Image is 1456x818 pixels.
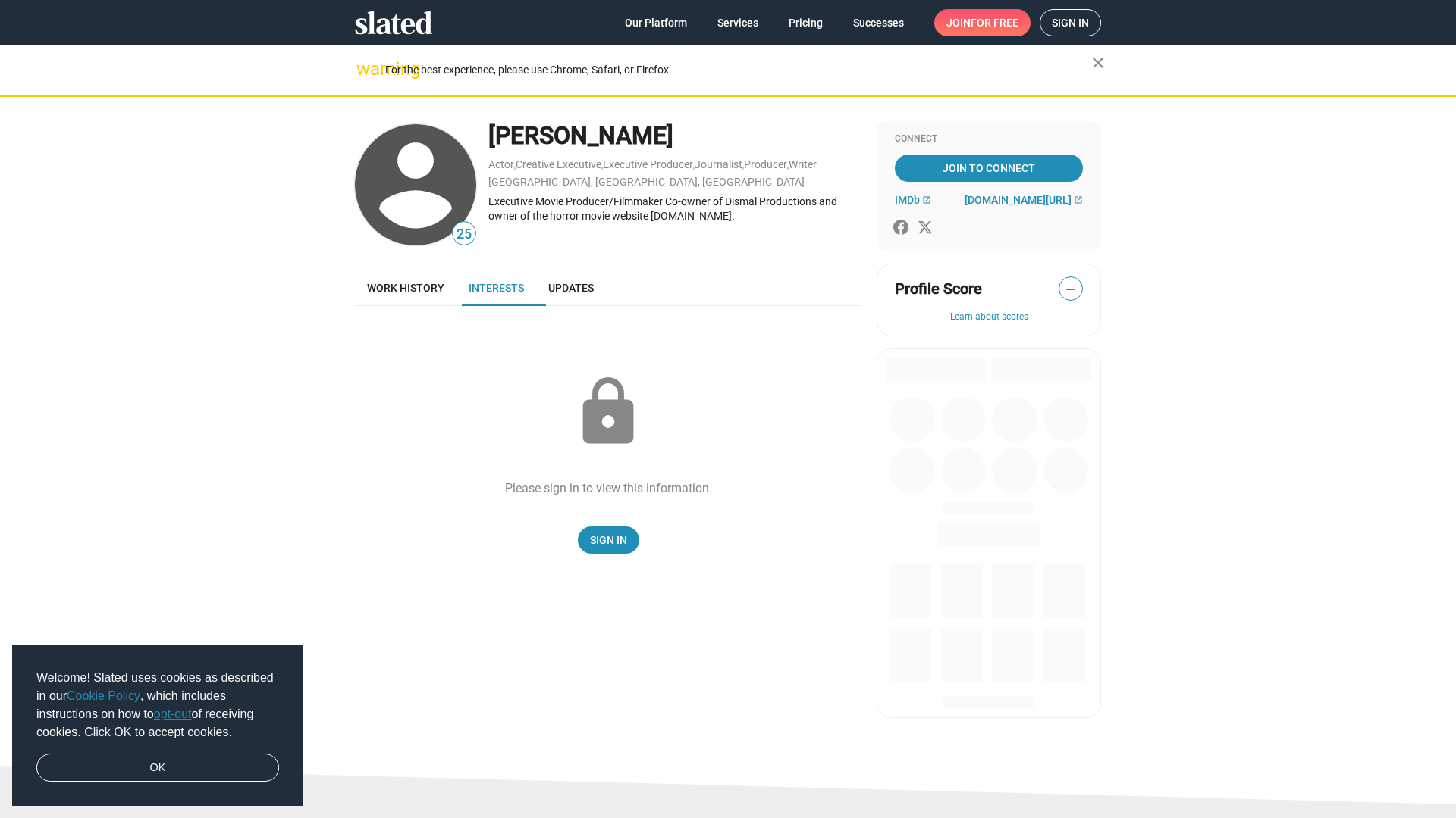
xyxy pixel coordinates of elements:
[578,526,639,554] a: Sign In
[453,224,475,245] span: 25
[744,158,787,170] a: Producer
[548,282,594,294] span: Updates
[514,161,516,170] span: ,
[895,194,931,206] a: IMDb
[789,9,823,36] span: Pricing
[693,161,695,170] span: ,
[705,9,770,36] a: Services
[488,176,805,188] a: [GEOGRAPHIC_DATA], [GEOGRAPHIC_DATA], [GEOGRAPHIC_DATA]
[895,133,1083,145] div: Connect
[898,155,1080,182] span: Join To Connect
[367,282,444,294] span: Work history
[385,60,1092,80] div: For the best experience, please use Chrome, Safari, or Firefox.
[695,158,742,170] a: Journalist
[356,60,375,78] mat-icon: warning
[488,158,514,170] a: Actor
[469,282,524,294] span: Interests
[67,689,140,702] a: Cookie Policy
[1059,279,1082,299] span: —
[922,195,931,204] mat-icon: open_in_new
[590,526,627,554] span: Sign In
[895,194,920,206] span: IMDb
[1040,9,1101,36] a: Sign in
[787,161,789,170] span: ,
[934,9,1031,36] a: Joinfor free
[488,195,861,223] div: Executive Movie Producer/Filmmaker Co-owner of Dismal Productions and owner of the horror movie w...
[742,161,744,170] span: ,
[853,9,904,36] span: Successes
[841,9,916,36] a: Successes
[603,158,693,170] a: Executive Producer
[1089,54,1107,72] mat-icon: close
[36,669,279,742] span: Welcome! Slated uses cookies as described in our , which includes instructions on how to of recei...
[154,707,192,720] a: opt-out
[505,480,712,496] div: Please sign in to view this information.
[777,9,835,36] a: Pricing
[516,158,601,170] a: Creative Executive
[895,311,1083,323] button: Learn about scores
[895,155,1083,182] a: Join To Connect
[12,645,303,807] div: cookieconsent
[36,754,279,782] a: dismiss cookie message
[613,9,699,36] a: Our Platform
[536,270,606,306] a: Updates
[488,120,861,152] div: [PERSON_NAME]
[601,161,603,170] span: ,
[895,279,982,299] span: Profile Score
[965,194,1083,206] a: [DOMAIN_NAME][URL]
[971,9,1018,36] span: for free
[965,194,1072,206] span: [DOMAIN_NAME][URL]
[457,270,536,306] a: Interests
[1052,10,1089,36] span: Sign in
[625,9,687,36] span: Our Platform
[570,374,646,450] mat-icon: lock
[717,9,758,36] span: Services
[1074,195,1083,204] mat-icon: open_in_new
[355,270,457,306] a: Work history
[946,9,1018,36] span: Join
[789,158,817,170] a: Writer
